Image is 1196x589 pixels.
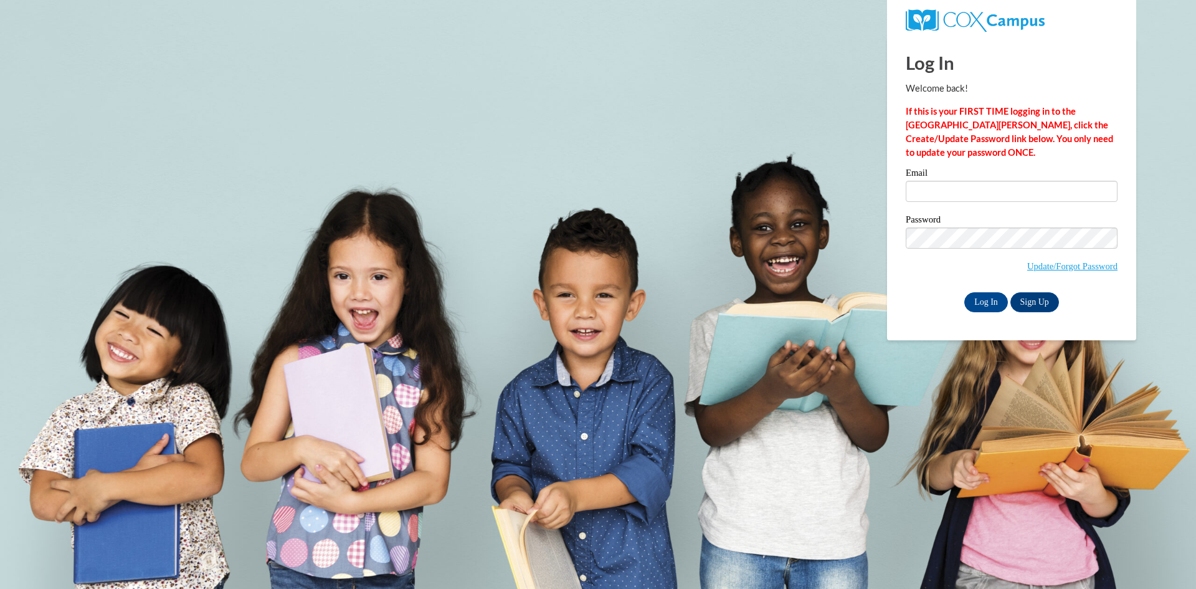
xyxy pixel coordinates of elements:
[906,168,1118,181] label: Email
[964,292,1008,312] input: Log In
[906,82,1118,95] p: Welcome back!
[1027,261,1118,271] a: Update/Forgot Password
[906,215,1118,227] label: Password
[906,9,1045,32] img: COX Campus
[1010,292,1059,312] a: Sign Up
[906,106,1113,158] strong: If this is your FIRST TIME logging in to the [GEOGRAPHIC_DATA][PERSON_NAME], click the Create/Upd...
[906,14,1045,25] a: COX Campus
[906,50,1118,75] h1: Log In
